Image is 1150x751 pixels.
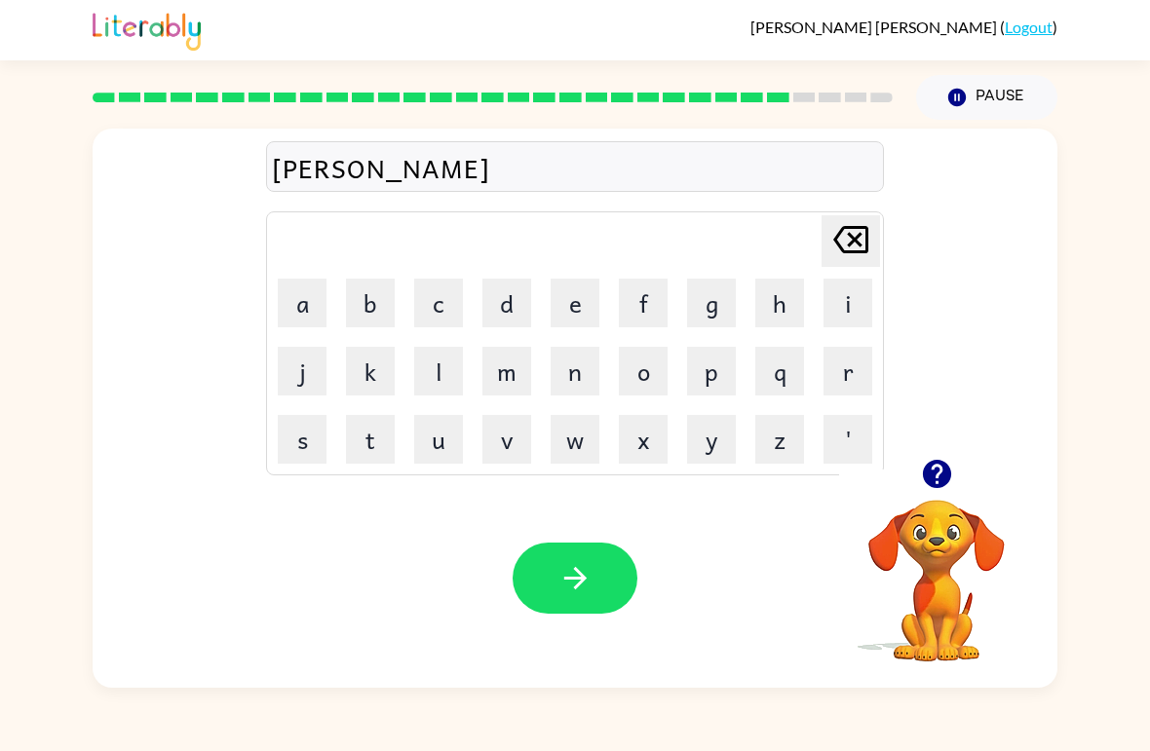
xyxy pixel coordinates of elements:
button: Pause [916,75,1057,120]
button: n [551,347,599,395]
button: z [755,415,804,464]
button: u [414,415,463,464]
video: Your browser must support playing .mp4 files to use Literably. Please try using another browser. [839,469,1034,664]
a: Logout [1005,18,1053,36]
button: ' [824,415,872,464]
button: i [824,279,872,327]
button: k [346,347,395,395]
button: e [551,279,599,327]
div: [PERSON_NAME] [272,147,878,188]
button: g [687,279,736,327]
button: y [687,415,736,464]
button: d [482,279,531,327]
button: p [687,347,736,395]
button: x [619,415,668,464]
button: r [824,347,872,395]
div: ( ) [750,18,1057,36]
button: w [551,415,599,464]
button: a [278,279,326,327]
button: b [346,279,395,327]
button: f [619,279,668,327]
button: m [482,347,531,395]
button: s [278,415,326,464]
button: o [619,347,668,395]
button: v [482,415,531,464]
span: [PERSON_NAME] [PERSON_NAME] [750,18,1000,36]
button: t [346,415,395,464]
button: l [414,347,463,395]
button: h [755,279,804,327]
img: Literably [93,8,201,51]
button: c [414,279,463,327]
button: q [755,347,804,395]
button: j [278,347,326,395]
